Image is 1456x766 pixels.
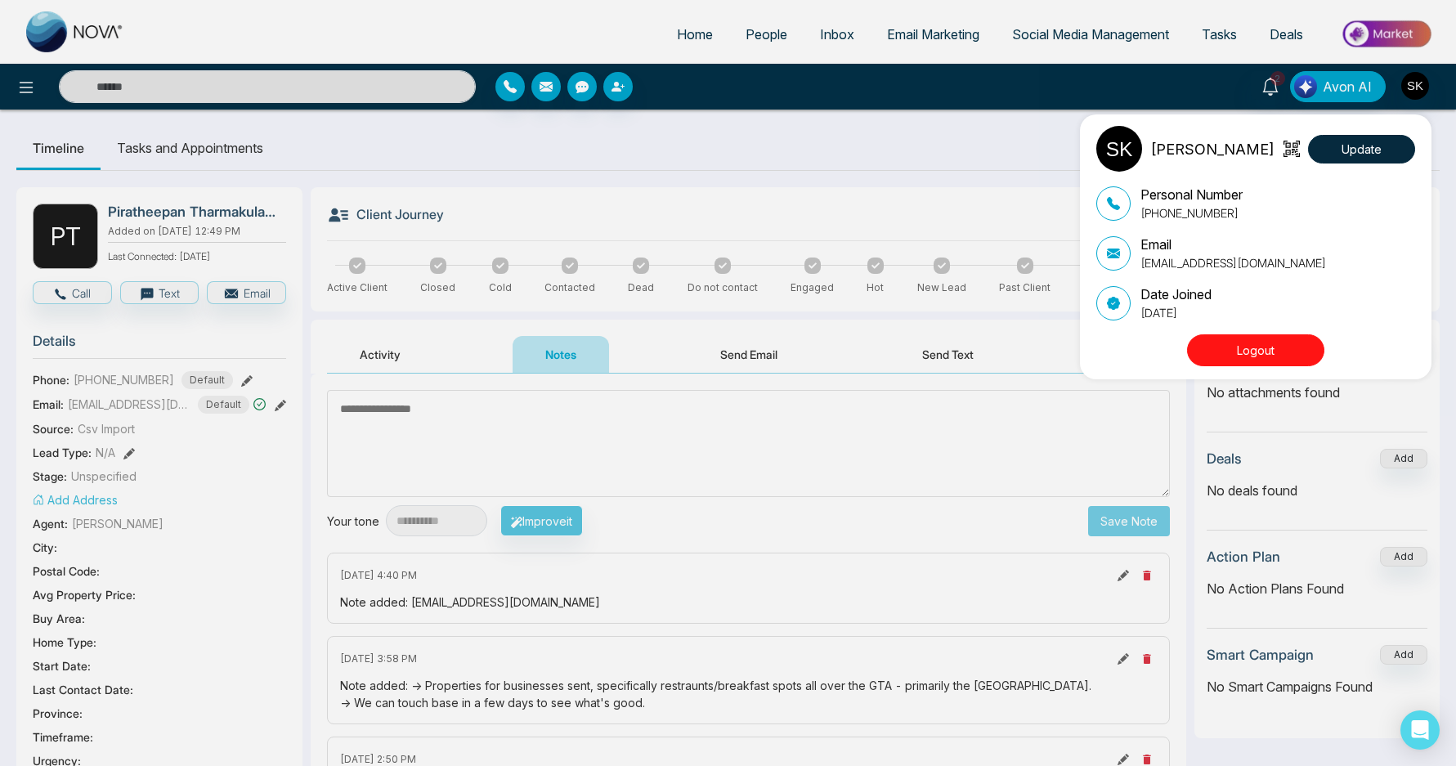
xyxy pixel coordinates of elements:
p: Date Joined [1140,284,1212,304]
p: [PHONE_NUMBER] [1140,204,1243,222]
p: [EMAIL_ADDRESS][DOMAIN_NAME] [1140,254,1326,271]
p: Personal Number [1140,185,1243,204]
p: [PERSON_NAME] [1150,138,1275,160]
div: Open Intercom Messenger [1400,710,1440,750]
button: Logout [1187,334,1324,366]
p: Email [1140,235,1326,254]
p: [DATE] [1140,304,1212,321]
button: Update [1308,135,1415,164]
